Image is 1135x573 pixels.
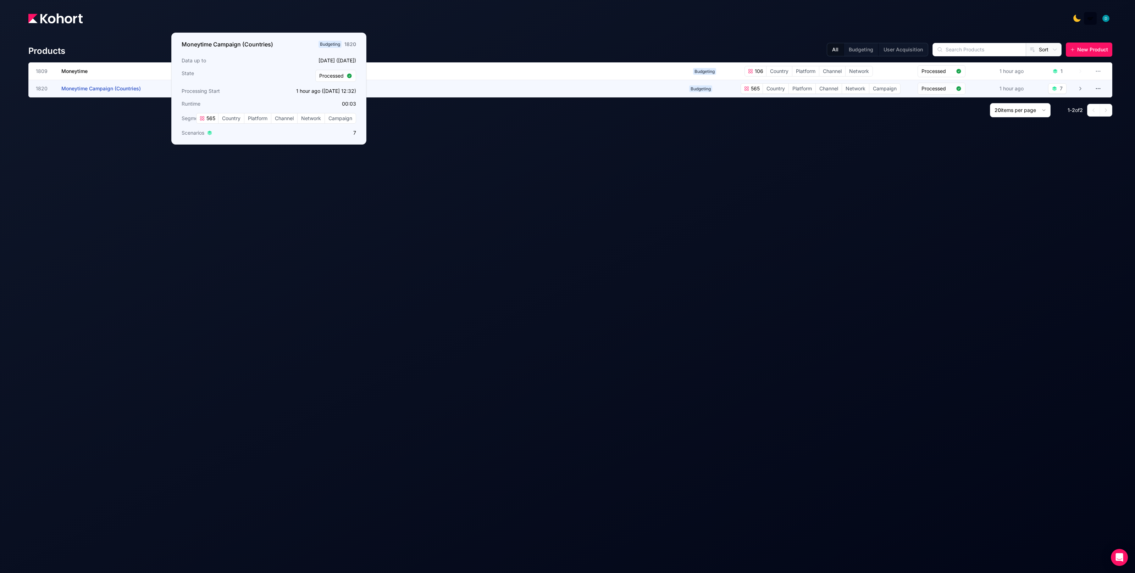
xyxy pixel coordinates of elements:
span: of [1075,107,1080,113]
h3: Processing Start [182,88,267,95]
div: 7 [1060,85,1063,92]
h3: Runtime [182,100,267,107]
span: Country [766,66,792,76]
span: Moneytime Campaign (Countries) [61,85,141,91]
h3: Moneytime Campaign (Countries) [182,40,273,49]
div: 1820 [344,41,356,48]
span: Platform [244,113,271,123]
span: Scenarios [182,129,204,136]
div: Open Intercom Messenger [1111,549,1128,566]
span: New Product [1077,46,1108,53]
button: All [827,43,843,56]
button: New Product [1066,43,1112,57]
span: 1820 [36,85,53,92]
span: 565 [749,85,760,92]
h4: Products [28,45,65,57]
span: 565 [205,115,215,122]
h3: Data up to [182,57,267,64]
button: User Acquisition [878,43,928,56]
div: 1 [1061,68,1063,75]
span: 1809 [36,68,53,75]
span: Channel [816,84,842,94]
img: Kohort logo [28,13,83,23]
h3: State [182,70,267,82]
span: Budgeting [689,85,712,92]
span: 20 [995,107,1001,113]
span: Campaign [325,113,356,123]
span: Network [846,66,873,76]
a: 1809MoneytimeBudgeting106CountryPlatformChannelNetworkProcessed1 hour ago1 [36,63,1083,80]
span: Moneytime [61,68,88,74]
span: Platform [789,84,815,94]
button: Budgeting [843,43,878,56]
div: 1 hour ago [998,84,1025,94]
span: - [1070,107,1072,113]
span: Network [842,84,869,94]
span: Budgeting [319,41,342,48]
div: 1 hour ago [998,66,1025,76]
span: Channel [819,66,845,76]
span: 1 [1068,107,1070,113]
span: Processed [319,72,344,79]
span: Segments [182,115,205,122]
img: logo_MoneyTimeLogo_1_20250619094856634230.png [1087,15,1094,22]
span: Platform [792,66,819,76]
span: 2 [1080,107,1083,113]
span: Sort [1039,46,1048,53]
span: Country [218,113,244,123]
button: 20items per page [990,103,1051,117]
span: Country [763,84,788,94]
span: Network [298,113,325,123]
p: [DATE] ([DATE]) [271,57,356,64]
span: Budgeting [693,68,716,75]
span: 2 [1072,107,1075,113]
p: 1 hour ago ([DATE] 12:32) [271,88,356,95]
span: Channel [271,113,297,123]
span: 106 [753,68,763,75]
p: 7 [271,129,356,136]
span: items per page [1001,107,1036,113]
span: Campaign [869,84,900,94]
span: Processed [921,68,953,75]
app-duration-counter: 00:03 [342,101,356,107]
input: Search Products [933,43,1026,56]
span: Processed [921,85,953,92]
a: 1820Moneytime Campaign (Countries)Budgeting565CountryPlatformChannelNetworkCampaignProcessed1 hou... [36,80,1083,97]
